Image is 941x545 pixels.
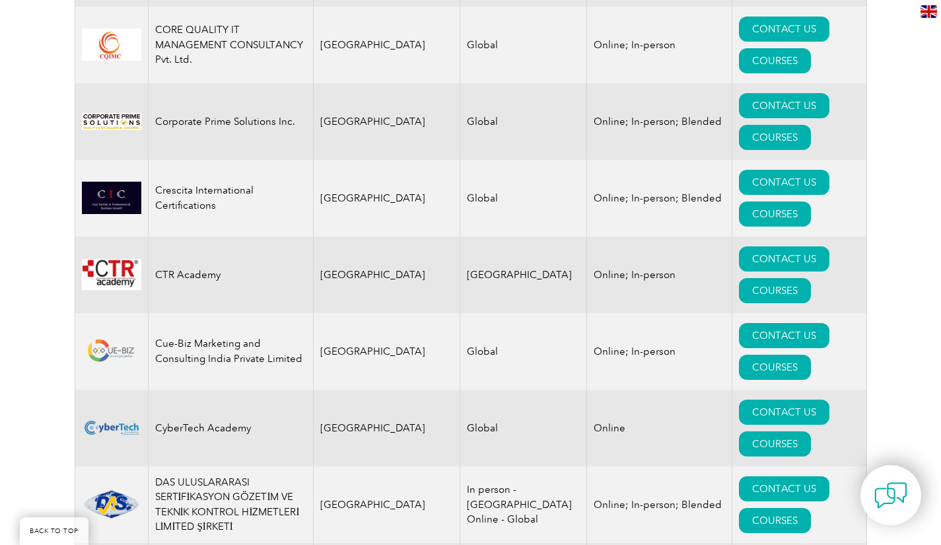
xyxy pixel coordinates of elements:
[874,479,907,512] img: contact-chat.png
[313,466,460,543] td: [GEOGRAPHIC_DATA]
[587,466,732,543] td: Online; In-person; Blended
[82,182,141,214] img: 798996db-ac37-ef11-a316-00224812a81c-logo.png
[739,508,811,533] a: COURSES
[148,390,313,466] td: CyberTech Academy
[148,160,313,236] td: Crescita International Certifications
[148,83,313,160] td: Corporate Prime Solutions Inc.
[587,83,732,160] td: Online; In-person; Blended
[739,355,811,380] a: COURSES
[460,236,587,313] td: [GEOGRAPHIC_DATA]
[313,7,460,83] td: [GEOGRAPHIC_DATA]
[739,431,811,456] a: COURSES
[82,28,141,61] img: d55caf2d-1539-eb11-a813-000d3a79722d-logo.jpg
[460,313,587,390] td: Global
[739,278,811,303] a: COURSES
[587,313,732,390] td: Online; In-person
[587,7,732,83] td: Online; In-person
[921,5,937,18] img: en
[313,236,460,313] td: [GEOGRAPHIC_DATA]
[587,236,732,313] td: Online; In-person
[313,390,460,466] td: [GEOGRAPHIC_DATA]
[739,201,811,227] a: COURSES
[20,517,88,545] a: BACK TO TOP
[739,17,829,42] a: CONTACT US
[739,400,829,425] a: CONTACT US
[460,390,587,466] td: Global
[313,83,460,160] td: [GEOGRAPHIC_DATA]
[82,412,141,444] img: fbf62885-d94e-ef11-a316-000d3ad139cf-logo.png
[587,160,732,236] td: Online; In-person; Blended
[82,489,141,520] img: 1ae26fad-5735-ef11-a316-002248972526-logo.png
[148,466,313,543] td: DAS ULUSLARARASI SERTİFİKASYON GÖZETİM VE TEKNİK KONTROL HİZMETLERİ LİMİTED ŞİRKETİ
[82,113,141,130] img: 12b7c7c5-1696-ea11-a812-000d3ae11abd-logo.jpg
[148,313,313,390] td: Cue-Biz Marketing and Consulting India Private Limited
[739,48,811,73] a: COURSES
[739,246,829,272] a: CONTACT US
[460,83,587,160] td: Global
[460,466,587,543] td: In person - [GEOGRAPHIC_DATA] Online - Global
[313,160,460,236] td: [GEOGRAPHIC_DATA]
[739,323,829,348] a: CONTACT US
[460,160,587,236] td: Global
[587,390,732,466] td: Online
[460,7,587,83] td: Global
[739,125,811,150] a: COURSES
[739,476,829,501] a: CONTACT US
[82,258,141,291] img: da24547b-a6e0-e911-a812-000d3a795b83-logo.png
[739,170,829,195] a: CONTACT US
[148,236,313,313] td: CTR Academy
[313,313,460,390] td: [GEOGRAPHIC_DATA]
[82,336,141,366] img: b118c505-f3a0-ea11-a812-000d3ae11abd-logo.png
[148,7,313,83] td: CORE QUALITY IT MANAGEMENT CONSULTANCY Pvt. Ltd.
[739,93,829,118] a: CONTACT US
